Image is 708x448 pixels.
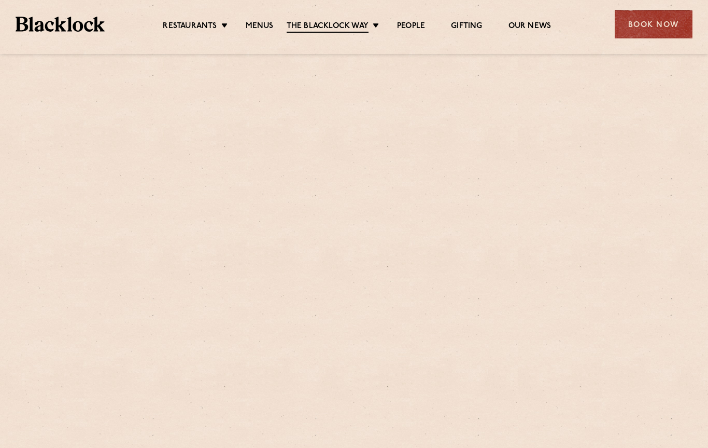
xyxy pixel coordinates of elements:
a: Our News [508,21,551,32]
img: BL_Textured_Logo-footer-cropped.svg [16,17,105,32]
div: Book Now [615,10,692,38]
a: Restaurants [163,21,217,32]
a: People [397,21,425,32]
a: Menus [246,21,274,32]
a: Gifting [451,21,482,32]
a: The Blacklock Way [287,21,369,33]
